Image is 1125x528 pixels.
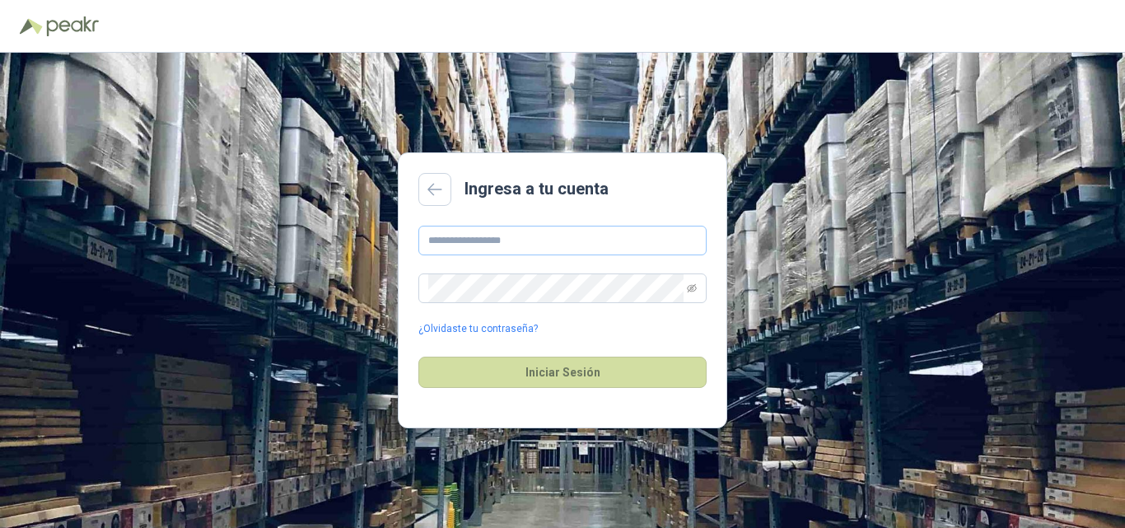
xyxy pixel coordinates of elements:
img: Logo [20,18,43,35]
button: Iniciar Sesión [418,357,707,388]
span: eye-invisible [687,283,697,293]
a: ¿Olvidaste tu contraseña? [418,321,538,337]
img: Peakr [46,16,99,36]
h2: Ingresa a tu cuenta [464,176,609,202]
